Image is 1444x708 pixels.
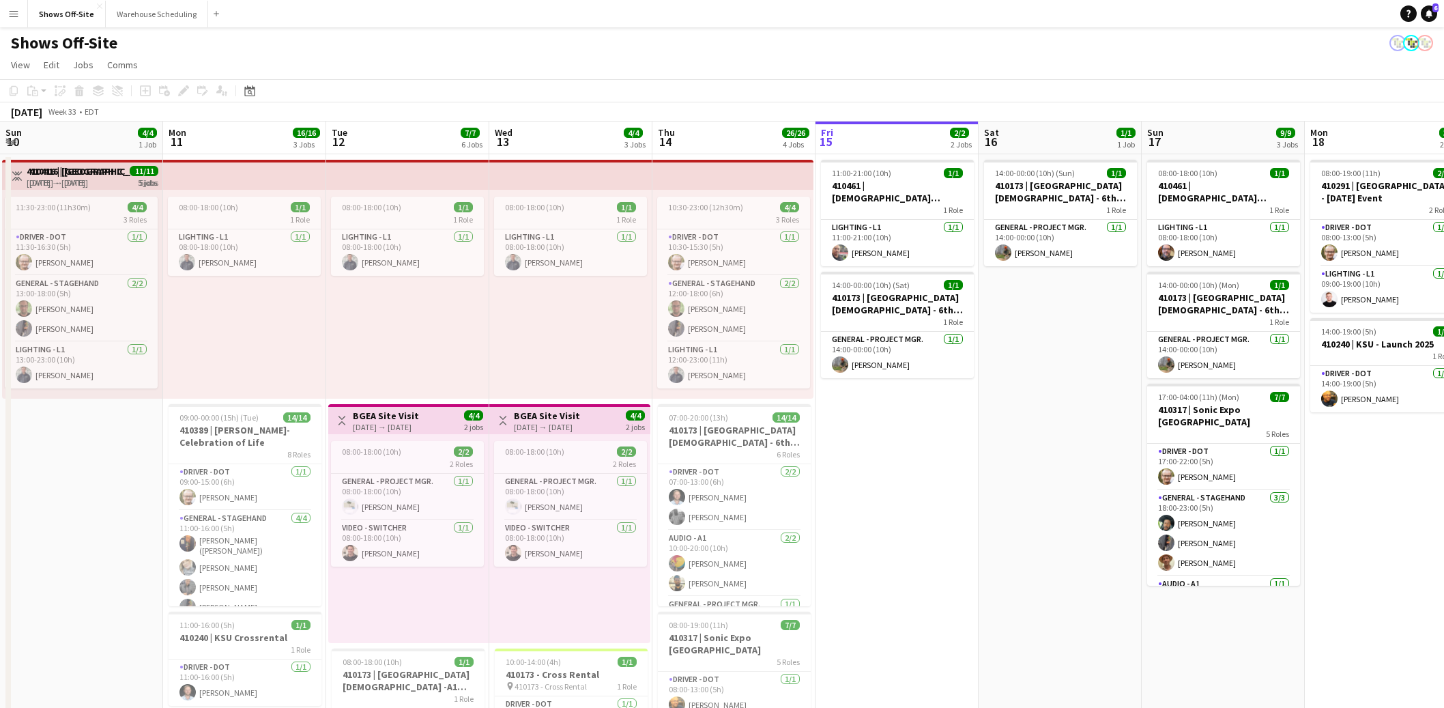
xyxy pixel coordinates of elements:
[1158,280,1239,290] span: 14:00-00:00 (10h) (Mon)
[781,620,800,630] span: 7/7
[776,214,799,225] span: 3 Roles
[657,229,810,276] app-card-role: Driver - DOT1/110:30-15:30 (5h)[PERSON_NAME]
[28,1,106,27] button: Shows Off-Site
[5,229,158,276] app-card-role: Driver - DOT1/111:30-16:30 (5h)[PERSON_NAME]
[44,59,59,71] span: Edit
[494,474,647,520] app-card-role: General - Project Mgr.1/108:00-18:00 (10h)[PERSON_NAME]
[332,126,347,139] span: Tue
[1389,35,1406,51] app-user-avatar: Labor Coordinator
[128,202,147,212] span: 4/4
[624,139,646,150] div: 3 Jobs
[331,474,484,520] app-card-role: General - Project Mgr.1/108:00-18:00 (10h)[PERSON_NAME]
[658,597,811,643] app-card-role: General - Project Mgr.1/1
[658,404,811,606] app-job-card: 07:00-20:00 (13h)14/14410173 | [GEOGRAPHIC_DATA][DEMOGRAPHIC_DATA] - 6th Grade Fall Camp FFA 2025...
[819,134,833,150] span: 15
[11,105,42,119] div: [DATE]
[342,202,401,212] span: 08:00-18:00 (10h)
[167,134,186,150] span: 11
[107,59,138,71] span: Comms
[461,139,482,150] div: 6 Jobs
[45,107,79,117] span: Week 33
[950,128,969,138] span: 2/2
[494,229,647,276] app-card-role: Lighting - L11/108:00-18:00 (10h)[PERSON_NAME]
[669,412,728,423] span: 07:00-20:00 (13h)
[995,168,1075,178] span: 14:00-00:00 (10h) (Sun)
[1147,576,1300,623] app-card-role: Audio - A11/1
[951,139,972,150] div: 2 Jobs
[1147,403,1300,428] h3: 410317 | Sonic Expo [GEOGRAPHIC_DATA]
[505,202,564,212] span: 08:00-18:00 (10h)
[464,421,483,432] div: 2 jobs
[821,332,974,378] app-card-role: General - Project Mgr.1/114:00-00:00 (10h)[PERSON_NAME]
[179,412,259,423] span: 09:00-00:00 (15h) (Tue)
[29,165,131,178] h3: 410416 | [GEOGRAPHIC_DATA][DEMOGRAPHIC_DATA] - [GEOGRAPHIC_DATA]
[454,657,474,667] span: 1/1
[5,197,158,388] div: 11:30-23:00 (11h30m)4/43 RolesDriver - DOT1/111:30-16:30 (5h)[PERSON_NAME]General - Stagehand2/21...
[1266,429,1289,439] span: 5 Roles
[283,412,311,423] span: 14/14
[11,33,117,53] h1: Shows Off-Site
[617,681,637,692] span: 1 Role
[821,160,974,266] app-job-card: 11:00-21:00 (10h)1/1410461 | [DEMOGRAPHIC_DATA][GEOGRAPHIC_DATA]1 RoleLighting - L11/111:00-21:00...
[658,530,811,597] app-card-role: Audio - A12/210:00-20:00 (10h)[PERSON_NAME][PERSON_NAME]
[657,197,810,388] app-job-card: 10:30-23:00 (12h30m)4/43 RolesDriver - DOT1/110:30-15:30 (5h)[PERSON_NAME]General - Stagehand2/21...
[494,441,647,567] div: 08:00-18:00 (10h)2/22 RolesGeneral - Project Mgr.1/108:00-18:00 (10h)[PERSON_NAME]Video - Switche...
[944,280,963,290] span: 1/1
[3,134,22,150] span: 10
[982,134,999,150] span: 16
[169,612,321,706] app-job-card: 11:00-16:00 (5h)1/1410240 | KSU Crossrental1 RoleDriver - DOT1/111:00-16:00 (5h)[PERSON_NAME]
[495,126,512,139] span: Wed
[1276,128,1295,138] span: 9/9
[821,220,974,266] app-card-role: Lighting - L11/111:00-21:00 (10h)[PERSON_NAME]
[331,229,484,276] app-card-role: Lighting - L11/108:00-18:00 (10h)[PERSON_NAME]
[1145,134,1164,150] span: 17
[1107,168,1126,178] span: 1/1
[658,424,811,449] h3: 410173 | [GEOGRAPHIC_DATA][DEMOGRAPHIC_DATA] - 6th Grade Fall Camp FFA 2025
[1147,332,1300,378] app-card-role: General - Project Mgr.1/114:00-00:00 (10h)[PERSON_NAME]
[293,128,320,138] span: 16/16
[984,220,1137,266] app-card-role: General - Project Mgr.1/114:00-00:00 (10h)[PERSON_NAME]
[85,107,99,117] div: EDT
[169,632,321,644] h3: 410240 | KSU Crossrental
[1269,205,1289,215] span: 1 Role
[5,276,158,342] app-card-role: General - Stagehand2/213:00-18:00 (5h)[PERSON_NAME][PERSON_NAME]
[450,459,473,469] span: 2 Roles
[515,681,587,692] span: 410173 - Cross Rental
[505,447,564,457] span: 08:00-18:00 (10h)
[944,168,963,178] span: 1/1
[169,660,321,706] app-card-role: Driver - DOT1/111:00-16:00 (5h)[PERSON_NAME]
[777,449,800,459] span: 6 Roles
[343,657,402,667] span: 08:00-18:00 (10h)
[984,126,999,139] span: Sat
[38,56,65,74] a: Edit
[1432,3,1439,12] span: 6
[353,410,419,422] h3: BGEA Site Visit
[1158,392,1239,402] span: 17:00-04:00 (11h) (Mon)
[331,520,484,567] app-card-role: Video - Switcher1/108:00-18:00 (10h)[PERSON_NAME]
[169,464,321,511] app-card-role: Driver - DOT1/109:00-15:00 (6h)[PERSON_NAME]
[514,422,580,432] div: [DATE] → [DATE]
[16,202,91,212] span: 11:30-23:00 (11h30m)
[613,459,636,469] span: 2 Roles
[658,632,811,656] h3: 410317 | Sonic Expo [GEOGRAPHIC_DATA]
[168,197,321,276] div: 08:00-18:00 (10h)1/11 RoleLighting - L11/108:00-18:00 (10h)[PERSON_NAME]
[461,128,480,138] span: 7/7
[1117,139,1135,150] div: 1 Job
[783,139,809,150] div: 4 Jobs
[11,59,30,71] span: View
[287,449,311,459] span: 8 Roles
[290,214,310,225] span: 1 Role
[131,166,158,176] span: 11/11
[984,180,1137,204] h3: 410173 | [GEOGRAPHIC_DATA][DEMOGRAPHIC_DATA] - 6th Grade Fall Camp FFA 2025
[494,197,647,276] app-job-card: 08:00-18:00 (10h)1/11 RoleLighting - L11/108:00-18:00 (10h)[PERSON_NAME]
[943,317,963,327] span: 1 Role
[1277,139,1298,150] div: 3 Jobs
[832,168,891,178] span: 11:00-21:00 (10h)
[124,214,147,225] span: 3 Roles
[332,668,485,693] h3: 410173 | [GEOGRAPHIC_DATA][DEMOGRAPHIC_DATA] -A1 Prep Day
[821,126,833,139] span: Fri
[139,139,156,150] div: 1 Job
